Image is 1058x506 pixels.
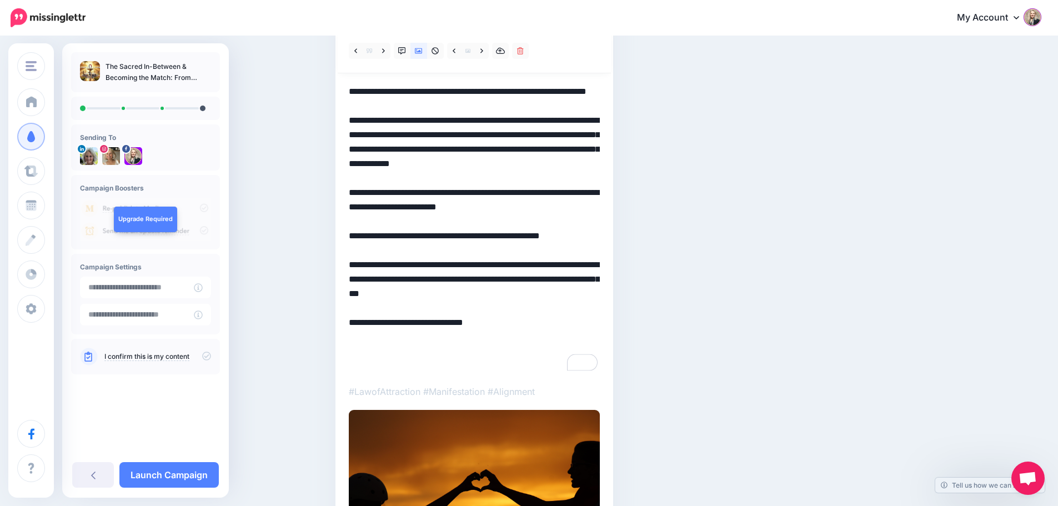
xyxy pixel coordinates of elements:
img: 1718475910192-62811.png [80,147,98,165]
img: 451395311_495900419469078_553458371124701532_n-bsa153214.jpg [102,147,120,165]
a: Tell us how we can improve [935,478,1045,493]
img: Missinglettr [11,8,86,27]
div: Open chat [1011,462,1045,495]
h4: Campaign Settings [80,263,211,271]
p: #LawofAttraction #Manifestation #Alignment [349,384,600,399]
p: The Sacred In-Between & Becoming the Match: From Collapse to Magnetism [106,61,211,83]
a: I confirm this is my content [104,352,189,361]
h4: Campaign Boosters [80,184,211,192]
textarea: To enrich screen reader interactions, please activate Accessibility in Grammarly extension settings [349,84,600,373]
img: 290742663_690246859085558_2546020681360716234_n-bsa153213.jpg [124,147,142,165]
img: menu.png [26,61,37,71]
img: 7e64855ab4870b1e98c081de8a8051fd_thumb.jpg [80,61,100,81]
h4: Sending To [80,133,211,142]
img: campaign_review_boosters.png [80,198,211,241]
a: Upgrade Required [114,207,177,232]
a: My Account [946,4,1041,32]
